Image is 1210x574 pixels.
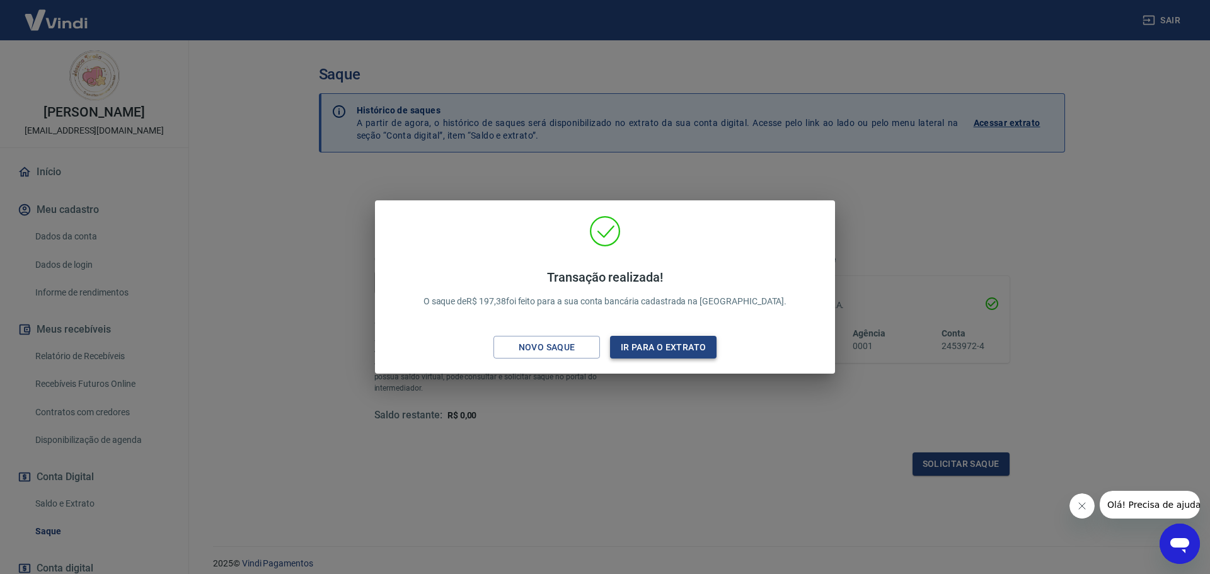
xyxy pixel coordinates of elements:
[1160,524,1200,564] iframe: Botão para abrir a janela de mensagens
[423,270,787,285] h4: Transação realizada!
[493,336,600,359] button: Novo saque
[610,336,717,359] button: Ir para o extrato
[1100,491,1200,519] iframe: Mensagem da empresa
[504,340,591,355] div: Novo saque
[8,9,106,19] span: Olá! Precisa de ajuda?
[1069,493,1095,519] iframe: Fechar mensagem
[423,270,787,308] p: O saque de R$ 197,38 foi feito para a sua conta bancária cadastrada na [GEOGRAPHIC_DATA].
